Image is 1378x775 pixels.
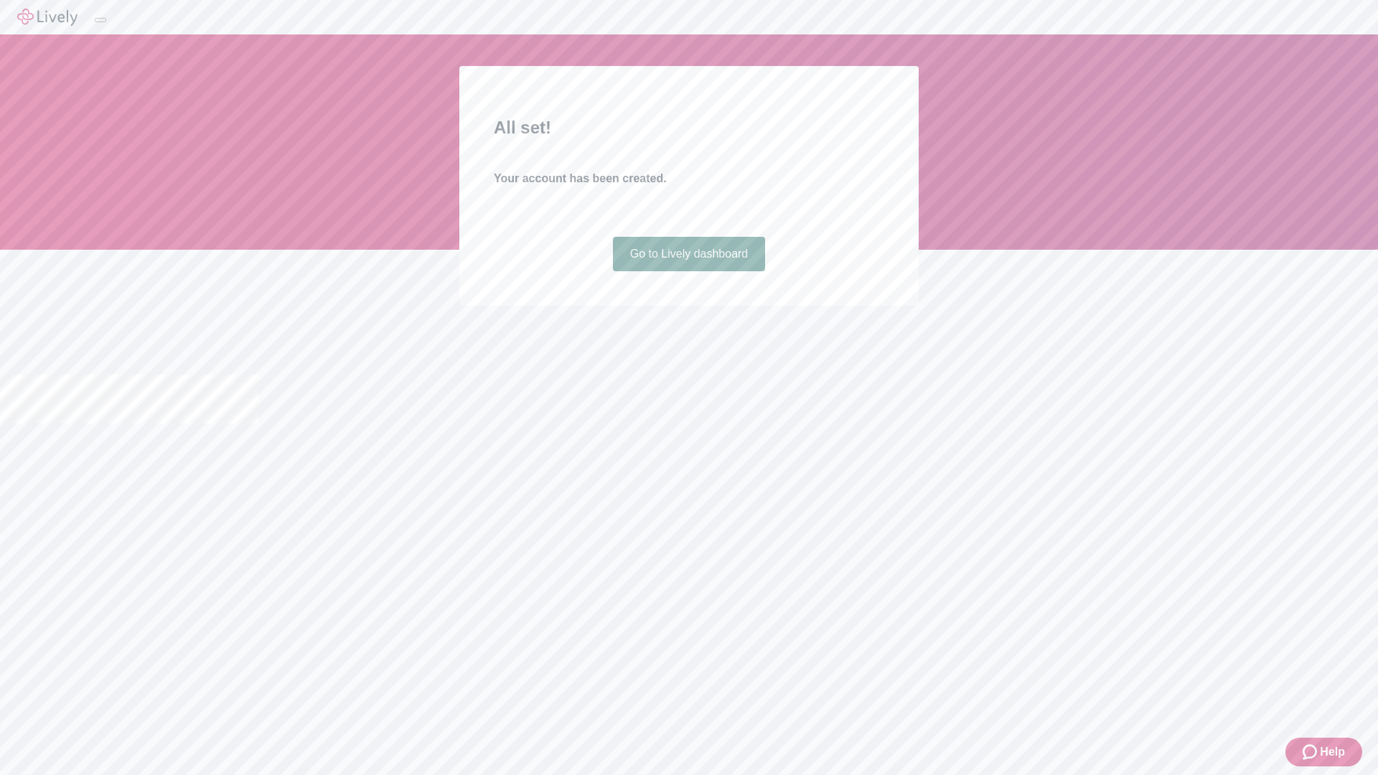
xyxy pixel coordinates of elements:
[95,18,106,22] button: Log out
[613,237,766,271] a: Go to Lively dashboard
[17,9,78,26] img: Lively
[1320,743,1345,761] span: Help
[494,115,884,141] h2: All set!
[1303,743,1320,761] svg: Zendesk support icon
[1285,738,1362,766] button: Zendesk support iconHelp
[494,170,884,187] h4: Your account has been created.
